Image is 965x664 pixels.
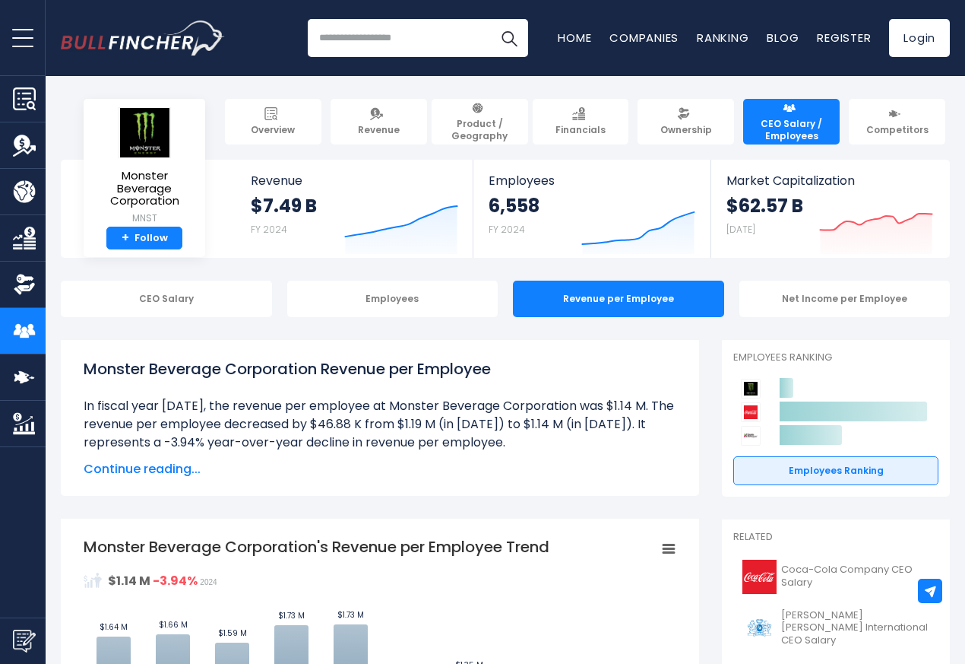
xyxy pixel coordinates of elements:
span: Revenue [251,173,458,188]
span: [PERSON_NAME] [PERSON_NAME] International CEO Salary [781,609,929,648]
text: $1.73 M [337,609,364,621]
img: RevenuePerEmployee.svg [84,571,102,589]
a: Revenue [331,99,427,145]
a: [PERSON_NAME] [PERSON_NAME] International CEO Salary [733,605,938,652]
span: CEO Salary / Employees [750,118,833,141]
span: Employees [489,173,694,188]
a: Home [558,30,591,46]
img: Coca-Cola Company competitors logo [741,402,761,422]
a: Coca-Cola Company CEO Salary [733,556,938,598]
span: Revenue [358,124,400,136]
strong: $62.57 B [726,194,803,218]
a: Monster Beverage Corporation MNST [95,106,194,227]
span: 2024 [200,578,217,586]
img: Ownership [13,273,36,296]
p: Related [733,531,938,544]
span: Market Capitalization [726,173,933,188]
a: Go to homepage [61,21,224,56]
strong: $7.49 B [251,194,317,218]
span: Continue reading... [84,460,676,478]
text: $1.66 M [159,619,188,631]
a: Revenue $7.49 B FY 2024 [236,160,473,258]
text: $1.59 M [218,627,247,639]
span: Financials [555,124,606,136]
a: Market Capitalization $62.57 B [DATE] [711,160,948,258]
a: Ranking [697,30,748,46]
div: Revenue per Employee [513,281,724,317]
a: Login [889,19,950,57]
a: Overview [225,99,321,145]
a: CEO Salary / Employees [743,99,840,145]
a: Financials [533,99,629,145]
span: Product / Geography [438,118,521,141]
a: Blog [767,30,799,46]
img: KO logo [742,560,777,594]
strong: + [122,231,129,245]
small: FY 2024 [251,223,287,236]
strong: -3.94% [153,572,198,589]
a: Employees 6,558 FY 2024 [473,160,710,258]
a: Competitors [849,99,945,145]
div: CEO Salary [61,281,272,317]
strong: $1.14 M [108,572,150,589]
text: $1.73 M [278,610,305,621]
text: $1.64 M [100,621,128,633]
a: +Follow [106,227,182,250]
span: Competitors [866,124,929,136]
h1: Monster Beverage Corporation Revenue per Employee [84,357,676,380]
a: Product / Geography [432,99,528,145]
div: Net Income per Employee [739,281,951,317]
a: Employees Ranking [733,456,938,485]
div: Employees [287,281,498,317]
span: Ownership [660,124,712,136]
small: MNST [96,211,193,225]
img: Keurig Dr Pepper competitors logo [741,426,761,446]
a: Companies [609,30,679,46]
img: PM logo [742,611,777,645]
p: Employees Ranking [733,351,938,364]
button: Search [490,19,528,57]
img: Monster Beverage Corporation competitors logo [741,379,761,399]
li: In fiscal year [DATE], the revenue per employee at Monster Beverage Corporation was $1.14 M. The ... [84,397,676,452]
img: Bullfincher logo [61,21,225,56]
strong: 6,558 [489,194,539,218]
tspan: Monster Beverage Corporation's Revenue per Employee Trend [84,536,549,558]
span: Monster Beverage Corporation [96,170,193,208]
a: Ownership [638,99,734,145]
small: FY 2024 [489,223,525,236]
a: Register [817,30,871,46]
span: Overview [251,124,295,136]
small: [DATE] [726,223,755,236]
span: Coca-Cola Company CEO Salary [781,564,929,589]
